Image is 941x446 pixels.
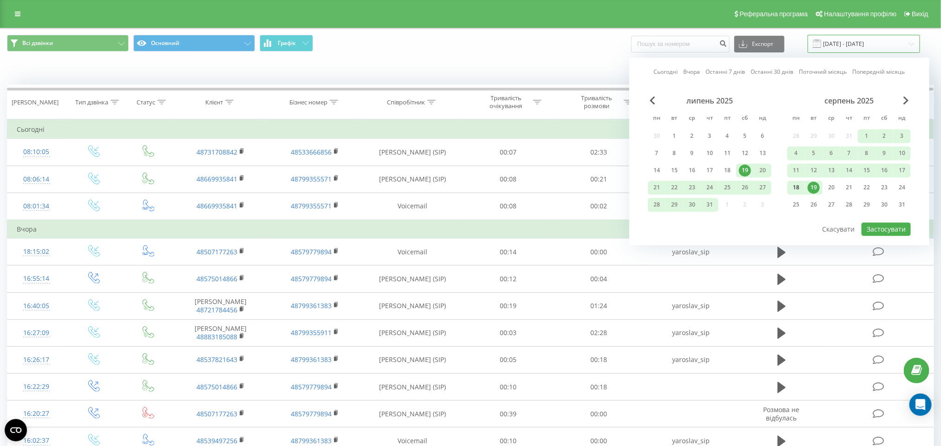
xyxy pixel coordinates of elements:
[701,147,719,161] div: чт 10 лип 2025 р.
[719,181,736,195] div: пт 25 лип 2025 р.
[668,165,680,177] div: 15
[22,39,53,47] span: Всі дзвінки
[893,198,911,212] div: нд 31 серп 2025 р.
[651,182,663,194] div: 21
[196,305,237,314] a: 48721784456
[463,401,554,427] td: 00:39
[734,36,784,52] button: Експорт
[572,94,621,110] div: Тривалість розмови
[840,198,858,212] div: чт 28 серп 2025 р.
[631,36,730,52] input: Пошук за номером
[739,148,751,160] div: 12
[706,68,745,77] a: Останні 7 днів
[291,148,332,156] a: 48533666856
[787,181,805,195] div: пн 18 серп 2025 р.
[754,164,771,178] div: нд 20 лип 2025 р.
[756,112,770,126] abbr: неділя
[205,98,223,106] div: Клієнт
[554,139,644,166] td: 02:33
[684,68,700,77] a: Вчора
[291,201,332,210] a: 48799355571
[133,35,255,52] button: Основний
[799,68,847,77] a: Поточний місяць
[362,166,463,193] td: [PERSON_NAME] (SIP)
[644,346,738,373] td: yaroslav_sip
[291,301,332,310] a: 48799361383
[789,112,803,126] abbr: понеділок
[787,198,805,212] div: пн 25 серп 2025 р.
[75,98,108,106] div: Тип дзвінка
[736,129,754,143] div: сб 5 лип 2025 р.
[704,182,716,194] div: 24
[17,143,56,161] div: 08:10:05
[909,394,932,416] div: Open Intercom Messenger
[896,165,908,177] div: 17
[362,374,463,401] td: [PERSON_NAME] (SIP)
[291,436,332,445] a: 48799361383
[651,199,663,211] div: 28
[858,164,876,178] div: пт 15 серп 2025 р.
[739,130,751,142] div: 5
[463,139,554,166] td: 00:07
[554,239,644,265] td: 00:00
[666,198,683,212] div: вт 29 лип 2025 р.
[790,165,802,177] div: 11
[362,319,463,346] td: [PERSON_NAME] (SIP)
[721,165,733,177] div: 18
[876,129,893,143] div: сб 2 серп 2025 р.
[754,129,771,143] div: нд 6 лип 2025 р.
[554,265,644,292] td: 00:04
[654,68,678,77] a: Сьогодні
[893,164,911,178] div: нд 17 серп 2025 р.
[858,198,876,212] div: пт 29 серп 2025 р.
[701,181,719,195] div: чт 24 лип 2025 р.
[895,112,909,126] abbr: неділя
[843,148,855,160] div: 7
[817,223,860,236] button: Скасувати
[878,182,890,194] div: 23
[876,164,893,178] div: сб 16 серп 2025 р.
[808,165,820,177] div: 12
[362,346,463,373] td: [PERSON_NAME] (SIP)
[644,319,738,346] td: yaroslav_sip
[704,130,716,142] div: 3
[840,164,858,178] div: чт 14 серп 2025 р.
[17,297,56,315] div: 16:40:05
[17,170,56,188] div: 08:06:14
[878,199,890,211] div: 30
[721,148,733,160] div: 11
[667,112,681,126] abbr: вівторок
[876,198,893,212] div: сб 30 серп 2025 р.
[757,182,769,194] div: 27
[196,201,237,210] a: 48669935841
[896,199,908,211] div: 31
[196,148,237,156] a: 48731708842
[860,112,874,126] abbr: п’ятниця
[808,182,820,194] div: 19
[196,355,237,364] a: 48537821643
[651,148,663,160] div: 7
[704,165,716,177] div: 17
[823,181,840,195] div: ср 20 серп 2025 р.
[644,239,738,265] td: yaroslav_sip
[790,148,802,160] div: 4
[17,324,56,342] div: 16:27:09
[858,129,876,143] div: пт 1 серп 2025 р.
[805,147,823,161] div: вт 5 серп 2025 р.
[686,130,698,142] div: 2
[668,148,680,160] div: 8
[686,199,698,211] div: 30
[754,147,771,161] div: нд 13 лип 2025 р.
[739,165,751,177] div: 19
[825,182,837,194] div: 20
[650,97,655,105] span: Previous Month
[738,112,752,126] abbr: субота
[764,405,800,422] span: Розмова не відбулась
[291,409,332,418] a: 48579779894
[685,112,699,126] abbr: середа
[808,148,820,160] div: 5
[719,164,736,178] div: пт 18 лип 2025 р.
[825,148,837,160] div: 6
[683,129,701,143] div: ср 2 лип 2025 р.
[196,274,237,283] a: 48575014866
